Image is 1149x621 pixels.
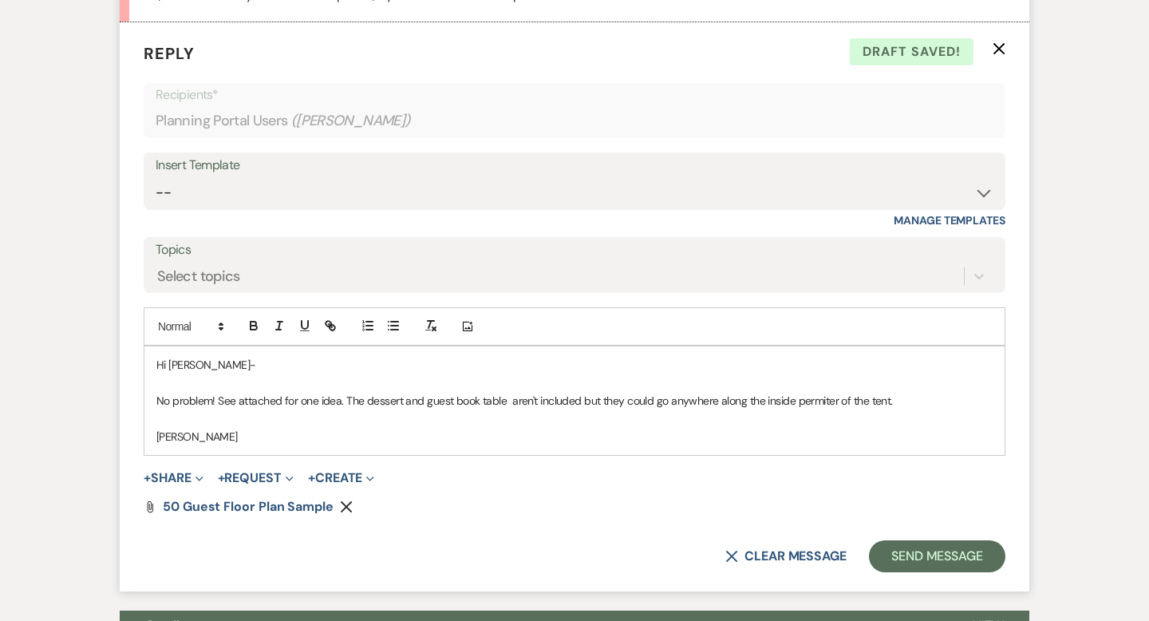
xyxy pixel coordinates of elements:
[144,43,195,64] span: Reply
[869,540,1005,572] button: Send Message
[156,105,993,136] div: Planning Portal Users
[308,472,315,485] span: +
[156,85,993,105] p: Recipients*
[144,472,203,485] button: Share
[218,472,225,485] span: +
[163,500,334,513] a: 50 Guest Floor Plan Sample
[725,550,847,563] button: Clear message
[157,266,240,287] div: Select topics
[850,38,973,65] span: Draft saved!
[218,472,294,485] button: Request
[144,472,151,485] span: +
[291,110,411,132] span: ( [PERSON_NAME] )
[894,213,1005,227] a: Manage Templates
[163,498,334,515] span: 50 Guest Floor Plan Sample
[156,239,993,262] label: Topics
[156,154,993,177] div: Insert Template
[156,392,993,409] p: No problem! See attached for one idea. The dessert and guest book table aren't included but they ...
[308,472,374,485] button: Create
[156,356,993,374] p: Hi [PERSON_NAME]-
[156,428,993,445] p: [PERSON_NAME]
